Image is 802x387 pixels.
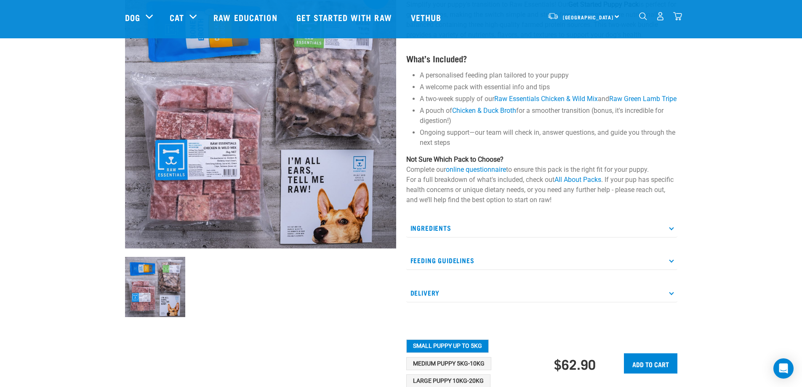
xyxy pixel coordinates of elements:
a: Dog [125,11,140,24]
li: A pouch of for a smoother transition (bonus, it's incredible for digestion!) [420,106,677,126]
a: Chicken & Duck Broth [452,107,516,115]
p: Complete our to ensure this pack is the right fit for your puppy. For a full breakdown of what's ... [406,155,677,205]
a: Vethub [402,0,452,34]
img: user.png [656,12,665,21]
strong: What’s Included? [406,56,467,61]
p: Ingredients [406,219,677,238]
button: Medium Puppy 5kg-10kg [406,357,491,371]
img: home-icon-1@2x.png [639,12,647,20]
a: Raw Essentials Chicken & Wild Mix [494,95,598,103]
div: Open Intercom Messenger [773,358,794,379]
img: home-icon@2x.png [673,12,682,21]
li: Ongoing support—our team will check in, answer questions, and guide you through the next steps [420,128,677,148]
a: Cat [170,11,184,24]
span: [GEOGRAPHIC_DATA] [563,16,614,19]
strong: Not Sure Which Pack to Choose? [406,155,504,163]
img: van-moving.png [547,12,559,20]
a: Raw Green Lamb Tripe [609,95,677,103]
p: Feeding Guidelines [406,251,677,270]
button: Small Puppy up to 5kg [406,339,489,353]
img: NPS Puppy Update [125,257,185,317]
a: Raw Education [205,0,288,34]
a: All About Packs [554,176,601,184]
li: A welcome pack with essential info and tips [420,82,677,92]
p: Delivery [406,283,677,302]
a: Get started with Raw [288,0,402,34]
li: A personalised feeding plan tailored to your puppy [420,70,677,80]
li: A two-week supply of our and [420,94,677,104]
input: Add to cart [624,353,677,374]
div: $62.90 [554,356,596,371]
a: online questionnaire [446,165,506,173]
